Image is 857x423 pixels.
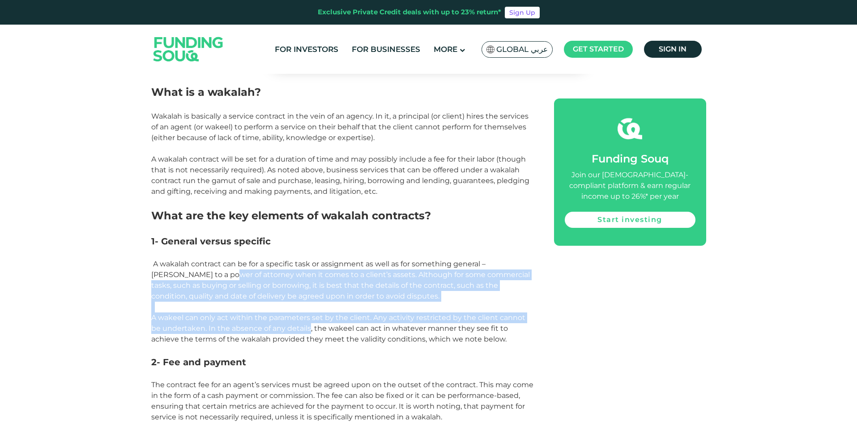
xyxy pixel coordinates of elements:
[496,44,548,55] span: Global عربي
[573,45,624,53] span: Get started
[644,41,702,58] a: Sign in
[659,45,686,53] span: Sign in
[273,42,341,57] a: For Investors
[565,170,695,202] div: Join our [DEMOGRAPHIC_DATA]-compliant platform & earn regular income up to 26%* per year
[151,209,431,222] span: What are the key elements of wakalah contracts?
[151,236,271,247] span: 1- General versus specific
[151,357,246,367] span: 2- Fee and payment
[151,85,261,98] span: What is a wakalah?
[505,7,540,18] a: Sign Up
[434,45,457,54] span: More
[145,26,232,72] img: Logo
[151,313,525,343] span: A wakeel can only act within the parameters set by the client. Any activity restricted by the cli...
[151,380,533,421] span: The contract fee for an agent’s services must be agreed upon on the outset of the contract. This ...
[592,152,669,165] span: Funding Souq
[318,7,501,17] div: Exclusive Private Credit deals with up to 23% return*
[350,42,422,57] a: For Businesses
[486,46,495,53] img: SA Flag
[151,112,529,142] span: Wakalah is basically a service contract in the vein of an agency. In it, a principal (or client) ...
[151,155,529,196] span: A wakalah contract will be set for a duration of time and may possibly include a fee for their la...
[151,260,530,300] span: A wakalah contract can be for a specific task or assignment as well as for something general – [P...
[618,116,642,141] img: fsicon
[565,212,695,228] a: Start investing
